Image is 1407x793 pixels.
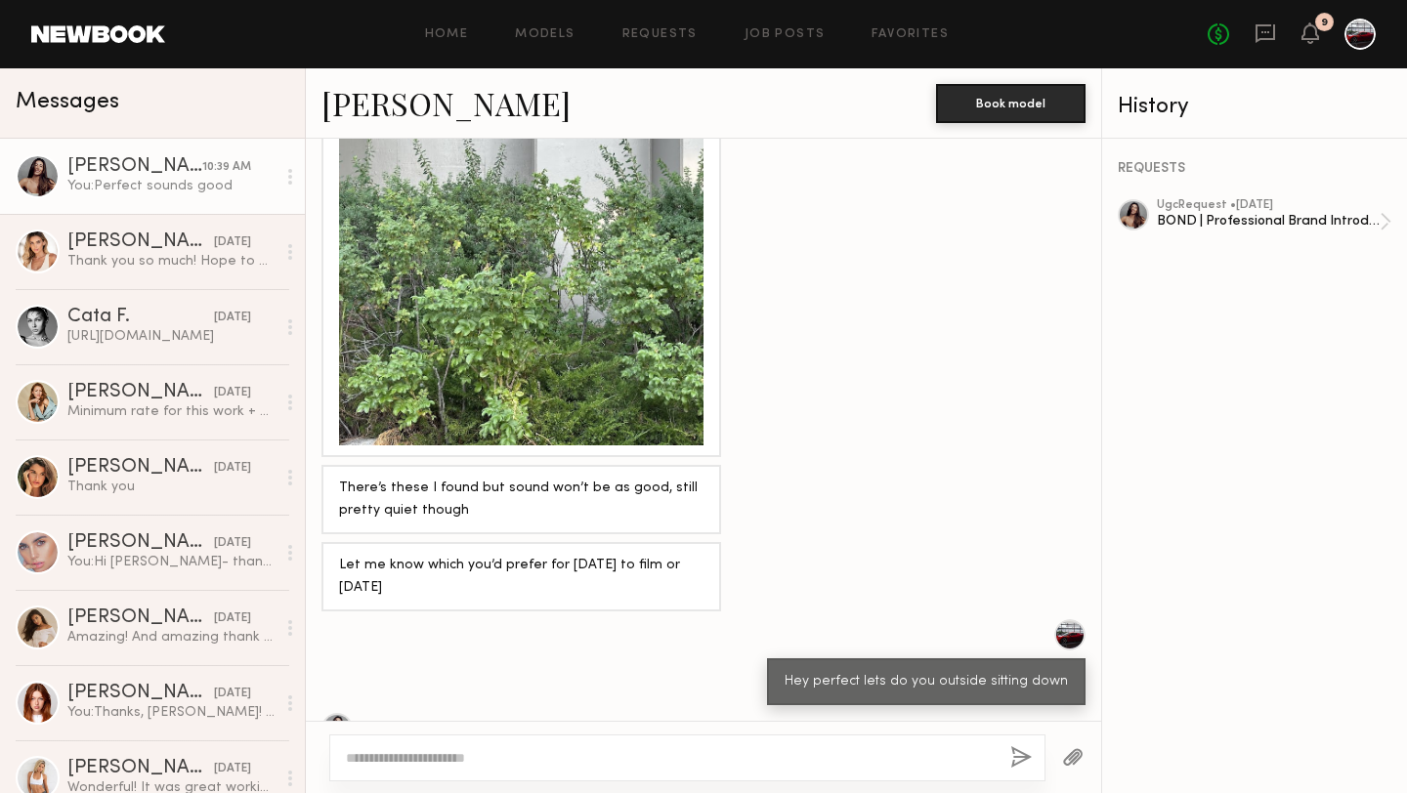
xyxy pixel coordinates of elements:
div: Amazing! And amazing thank you! [67,628,276,647]
div: [PERSON_NAME] [67,608,214,628]
a: ugcRequest •[DATE]BOND | Professional Brand Introduction Video [1157,199,1391,244]
div: You: Thanks, [PERSON_NAME]! It was a pleasure working with you! :) Also, if you'd like to join ou... [67,703,276,722]
a: Models [515,28,575,41]
div: [DATE] [214,760,251,778]
a: Home [425,28,469,41]
div: [DATE] [214,609,251,628]
div: [DATE] [214,309,251,327]
div: [DATE] [214,384,251,402]
div: Let me know which you’d prefer for [DATE] to film or [DATE] [339,555,703,600]
div: There’s these I found but sound won’t be as good, still pretty quiet though [339,478,703,522]
a: Favorites [872,28,949,41]
a: Requests [622,28,698,41]
a: [PERSON_NAME] [321,82,571,124]
div: [PERSON_NAME] [67,458,214,478]
div: Thank you [67,478,276,496]
span: Messages [16,91,119,113]
div: Hey perfect lets do you outside sitting down [785,671,1068,693]
div: [PERSON_NAME] [67,157,202,177]
a: Book model [936,94,1086,110]
div: [DATE] [214,459,251,478]
div: Minimum rate for this work + usage is 2K [67,402,276,421]
div: History [1118,96,1391,118]
div: REQUESTS [1118,162,1391,176]
div: [PERSON_NAME] [67,533,214,553]
button: Book model [936,84,1086,123]
div: [DATE] [214,685,251,703]
div: ugc Request • [DATE] [1157,199,1380,212]
div: Thank you so much! Hope to work with you again in the future. Have a great week! :) [67,252,276,271]
div: BOND | Professional Brand Introduction Video [1157,212,1380,230]
div: [URL][DOMAIN_NAME] [67,327,276,346]
a: Job Posts [745,28,826,41]
div: [PERSON_NAME] [67,684,214,703]
div: [PERSON_NAME] [67,383,214,402]
div: [DATE] [214,534,251,553]
div: [PERSON_NAME] [67,759,214,778]
div: You: Perfect sounds good [67,177,276,195]
div: Cata F. [67,308,214,327]
div: [PERSON_NAME] [PERSON_NAME] [67,232,214,252]
div: [DATE] [214,233,251,252]
div: 9 [1321,18,1328,28]
div: 10:39 AM [202,158,251,177]
div: You: Hi [PERSON_NAME]- thank you so much! It was great working with you :) [67,553,276,571]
